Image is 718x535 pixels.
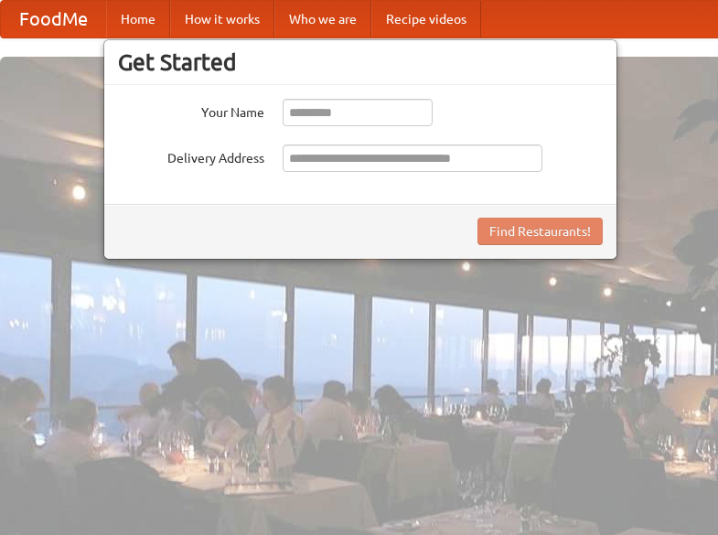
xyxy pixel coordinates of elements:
[106,1,170,37] a: Home
[274,1,371,37] a: Who we are
[371,1,481,37] a: Recipe videos
[118,99,264,122] label: Your Name
[118,48,603,76] h3: Get Started
[477,218,603,245] button: Find Restaurants!
[1,1,106,37] a: FoodMe
[170,1,274,37] a: How it works
[118,144,264,167] label: Delivery Address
